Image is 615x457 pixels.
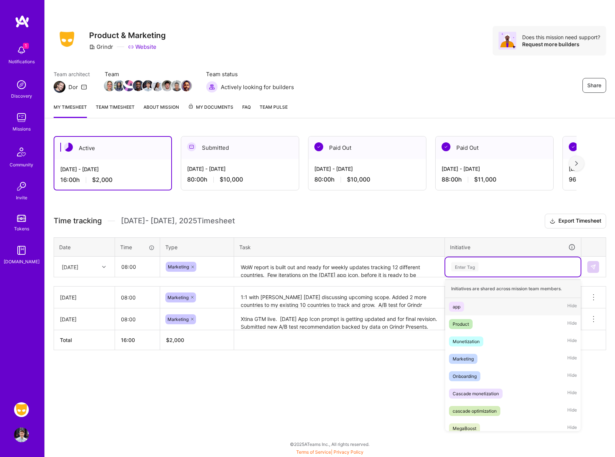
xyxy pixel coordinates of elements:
[453,407,497,415] div: cascade optimization
[235,287,444,308] textarea: 1:1 with [PERSON_NAME] [DATE] discussing upcoming scope. Added 2 more countries to my existing 10...
[54,103,87,118] a: My timesheet
[12,402,31,417] a: Grindr: Product & Marketing
[567,389,577,399] span: Hide
[453,355,474,363] div: Marketing
[242,103,251,118] a: FAQ
[334,449,364,455] a: Privacy Policy
[442,142,450,151] img: Paid Out
[296,449,364,455] span: |
[89,44,95,50] i: icon CompanyGray
[453,303,460,311] div: app
[453,338,480,345] div: Monetization
[522,34,600,41] div: Does this mission need support?
[60,176,165,184] div: 16:00 h
[54,81,65,93] img: Team Architect
[314,176,420,183] div: 80:00 h
[499,32,516,50] img: Avatar
[143,103,179,118] a: About Mission
[474,176,496,183] span: $11,000
[16,194,27,202] div: Invite
[182,79,191,92] a: Team Member Avatar
[567,406,577,416] span: Hide
[168,316,189,322] span: Marketing
[105,79,114,92] a: Team Member Avatar
[206,81,218,93] img: Actively looking for builders
[128,43,156,51] a: Website
[453,320,469,328] div: Product
[567,336,577,346] span: Hide
[234,237,445,257] th: Task
[10,161,33,169] div: Community
[567,423,577,433] span: Hide
[160,237,234,257] th: Type
[54,137,171,159] div: Active
[575,161,578,166] img: right
[11,92,32,100] div: Discovery
[134,79,143,92] a: Team Member Avatar
[550,217,555,225] i: icon Download
[114,79,124,92] a: Team Member Avatar
[314,142,323,151] img: Paid Out
[142,80,153,91] img: Team Member Avatar
[17,215,26,222] img: tokens
[13,125,31,133] div: Missions
[220,176,243,183] span: $10,000
[54,216,102,226] span: Time tracking
[15,15,30,28] img: logo
[64,143,73,152] img: Active
[89,31,166,40] h3: Product & Marketing
[14,402,29,417] img: Grindr: Product & Marketing
[450,243,576,251] div: Initiative
[96,103,135,118] a: Team timesheet
[13,143,30,161] img: Community
[181,80,192,91] img: Team Member Avatar
[567,319,577,329] span: Hide
[120,243,155,251] div: Time
[347,176,370,183] span: $10,000
[172,79,182,92] a: Team Member Avatar
[14,43,29,58] img: bell
[60,294,109,301] div: [DATE]
[115,330,160,350] th: 16:00
[171,80,182,91] img: Team Member Avatar
[14,225,29,233] div: Tokens
[81,84,87,90] i: icon Mail
[445,280,581,298] div: Initiatives are shared across mission team members.
[133,80,144,91] img: Team Member Avatar
[105,70,191,78] span: Team
[54,70,90,78] span: Team architect
[54,29,80,49] img: Company Logo
[14,77,29,92] img: discovery
[235,257,444,277] textarea: WoW report is built out and ready for weekly updates tracking 12 different countries. Few iterati...
[114,80,125,91] img: Team Member Avatar
[89,43,113,51] div: Grindr
[453,390,499,397] div: Cascade monetization
[23,43,29,49] span: 1
[582,78,606,93] button: Share
[143,79,153,92] a: Team Member Avatar
[567,371,577,381] span: Hide
[260,104,288,110] span: Team Pulse
[152,80,163,91] img: Team Member Avatar
[187,142,196,151] img: Submitted
[522,41,600,48] div: Request more builders
[14,110,29,125] img: teamwork
[60,165,165,173] div: [DATE] - [DATE]
[92,176,112,184] span: $2,000
[442,176,547,183] div: 88:00 h
[567,302,577,312] span: Hide
[124,79,134,92] a: Team Member Avatar
[54,330,115,350] th: Total
[590,264,596,270] img: Submit
[12,427,31,442] a: User Avatar
[545,214,606,228] button: Export Timesheet
[115,288,160,307] input: HH:MM
[14,179,29,194] img: Invite
[442,165,547,173] div: [DATE] - [DATE]
[188,103,233,111] span: My Documents
[168,264,189,270] span: Marketing
[188,103,233,118] a: My Documents
[166,337,184,343] span: $ 2,000
[308,136,426,159] div: Paid Out
[260,103,288,118] a: Team Pulse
